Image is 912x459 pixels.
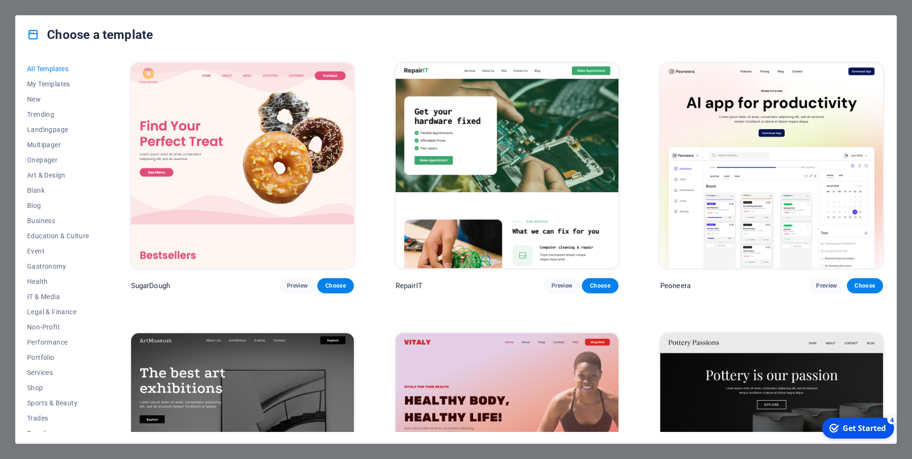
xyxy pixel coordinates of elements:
[27,27,153,42] h4: Choose a template
[27,350,89,365] button: Portfolio
[27,141,89,149] span: Multipager
[27,244,89,259] button: Event
[27,76,89,92] button: My Templates
[27,152,89,168] button: Onepager
[27,369,89,376] span: Services
[26,9,69,19] div: Get Started
[27,354,89,361] span: Portfolio
[27,274,89,289] button: Health
[325,282,346,290] span: Choose
[27,61,89,76] button: All Templates
[660,63,883,268] img: Peoneera
[27,395,89,411] button: Sports & Beauty
[27,323,89,331] span: Non-Profit
[27,198,89,213] button: Blog
[27,289,89,304] button: IT & Media
[131,281,170,290] p: SugarDough
[27,308,89,316] span: Legal & Finance
[396,281,422,290] p: RepairIT
[27,107,89,122] button: Trending
[27,365,89,380] button: Services
[27,187,89,194] span: Blank
[27,171,89,179] span: Art & Design
[27,183,89,198] button: Blank
[27,156,89,164] span: Onepager
[396,63,618,268] img: RepairIT
[27,80,89,88] span: My Templates
[27,414,89,422] span: Trades
[27,426,89,441] button: Travel
[582,278,618,293] button: Choose
[27,232,89,240] span: Education & Culture
[27,126,89,133] span: Landingpage
[5,4,77,25] div: Get Started 4 items remaining, 20% complete
[27,304,89,319] button: Legal & Finance
[27,95,89,103] span: New
[551,282,572,290] span: Preview
[131,63,354,268] img: SugarDough
[847,278,883,293] button: Choose
[27,319,89,335] button: Non-Profit
[70,1,80,10] div: 4
[27,92,89,107] button: New
[27,384,89,392] span: Shop
[589,282,610,290] span: Choose
[27,217,89,225] span: Business
[660,281,691,290] p: Peoneera
[27,65,89,73] span: All Templates
[27,247,89,255] span: Event
[27,122,89,137] button: Landingpage
[27,380,89,395] button: Shop
[27,430,89,437] span: Travel
[27,228,89,244] button: Education & Culture
[816,282,837,290] span: Preview
[544,278,580,293] button: Preview
[317,278,353,293] button: Choose
[27,213,89,228] button: Business
[808,278,845,293] button: Preview
[27,293,89,300] span: IT & Media
[27,259,89,274] button: Gastronomy
[27,411,89,426] button: Trades
[27,111,89,118] span: Trending
[27,278,89,285] span: Health
[27,338,89,346] span: Performance
[27,335,89,350] button: Performance
[27,262,89,270] span: Gastronomy
[855,282,875,290] span: Choose
[279,278,315,293] button: Preview
[287,282,308,290] span: Preview
[27,399,89,407] span: Sports & Beauty
[27,137,89,152] button: Multipager
[27,202,89,209] span: Blog
[27,168,89,183] button: Art & Design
